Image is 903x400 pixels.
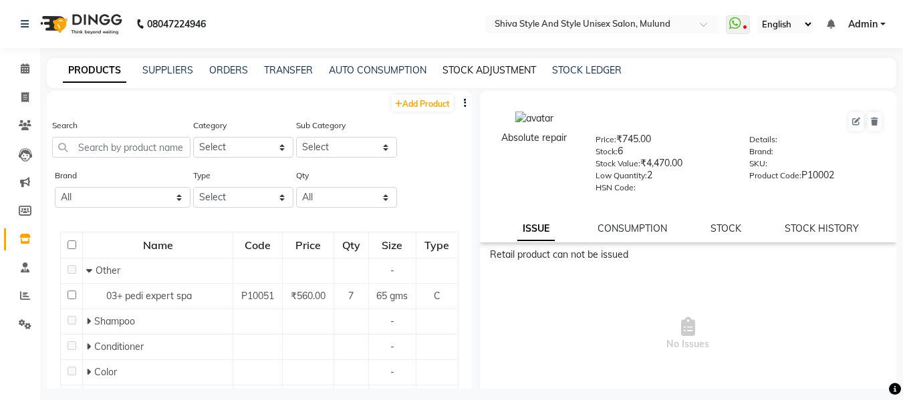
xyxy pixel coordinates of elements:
[596,146,618,158] label: Stock:
[376,290,408,302] span: 65 gms
[283,233,333,257] div: Price
[94,366,117,378] span: Color
[596,134,616,146] label: Price:
[517,217,555,241] a: ISSUE
[493,131,575,145] div: Absolute repair
[264,64,313,76] a: TRANSFER
[329,64,426,76] a: AUTO CONSUMPTION
[390,264,394,276] span: -
[370,233,415,257] div: Size
[596,170,647,182] label: Low Quantity:
[86,264,96,276] span: Collapse Row
[52,120,78,132] label: Search
[749,168,883,187] div: P10002
[848,17,878,31] span: Admin
[234,233,281,257] div: Code
[552,64,622,76] a: STOCK LEDGER
[596,156,729,175] div: ₹4,470.00
[417,233,457,257] div: Type
[94,315,135,327] span: Shampoo
[55,170,77,182] label: Brand
[390,315,394,327] span: -
[749,134,777,146] label: Details:
[106,290,192,302] span: 03+ pedi expert spa
[142,64,193,76] a: SUPPLIERS
[296,120,346,132] label: Sub Category
[785,222,859,234] a: STOCK HISTORY
[596,144,729,163] div: 6
[209,64,248,76] a: ORDERS
[335,233,367,257] div: Qty
[596,158,640,170] label: Stock Value:
[515,112,553,126] img: avatar
[348,290,354,302] span: 7
[296,170,309,182] label: Qty
[390,366,394,378] span: -
[86,341,94,353] span: Expand Row
[147,5,206,43] b: 08047224946
[442,64,536,76] a: STOCK ADJUSTMENT
[392,95,453,112] a: Add Product
[84,233,232,257] div: Name
[86,315,94,327] span: Expand Row
[241,290,274,302] span: P10051
[596,132,729,151] div: ₹745.00
[63,59,126,83] a: PRODUCTS
[749,146,773,158] label: Brand:
[596,168,729,187] div: 2
[193,120,227,132] label: Category
[34,5,126,43] img: logo
[711,222,741,234] a: STOCK
[596,182,636,194] label: HSN Code:
[749,170,801,182] label: Product Code:
[749,158,767,170] label: SKU:
[598,222,667,234] a: CONSUMPTION
[96,264,120,276] span: Other
[490,248,887,262] div: Retail product can not be issued
[94,341,144,353] span: Conditioner
[193,170,211,182] label: Type
[390,341,394,353] span: -
[86,366,94,378] span: Expand Row
[434,290,440,302] span: C
[52,137,190,158] input: Search by product name or code
[291,290,326,302] span: ₹560.00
